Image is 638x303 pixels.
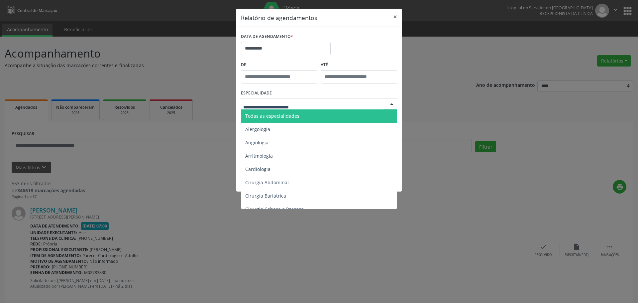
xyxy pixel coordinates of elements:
[241,88,272,98] label: ESPECIALIDADE
[321,60,397,70] label: ATÉ
[388,9,402,25] button: Close
[245,166,270,172] span: Cardiologia
[245,113,299,119] span: Todas as especialidades
[245,126,270,132] span: Alergologia
[245,153,273,159] span: Arritmologia
[241,32,293,42] label: DATA DE AGENDAMENTO
[245,139,268,146] span: Angiologia
[241,13,317,22] h5: Relatório de agendamentos
[245,206,304,212] span: Cirurgia Cabeça e Pescoço
[241,60,317,70] label: De
[245,193,286,199] span: Cirurgia Bariatrica
[245,179,289,186] span: Cirurgia Abdominal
